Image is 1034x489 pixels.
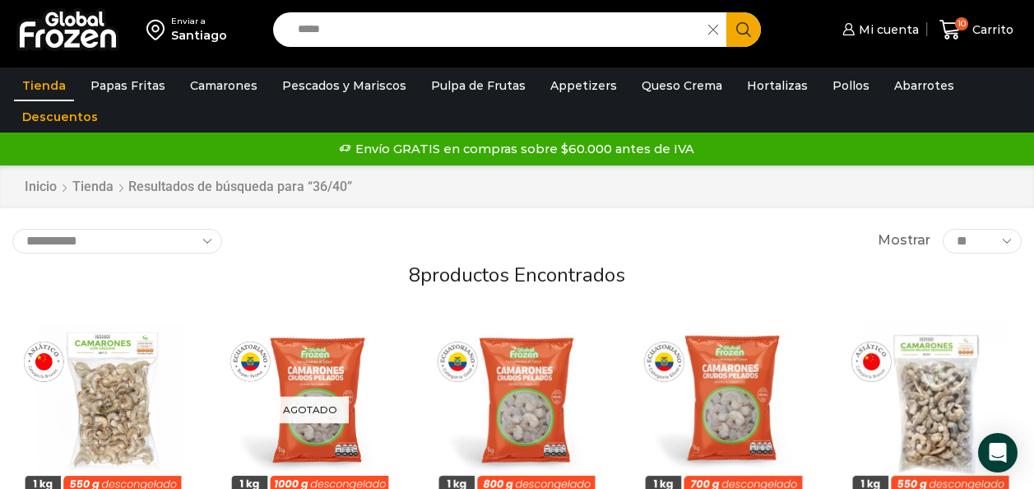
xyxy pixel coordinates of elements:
[968,21,1013,38] span: Carrito
[726,12,761,47] button: Search button
[24,178,352,197] nav: Breadcrumb
[182,70,266,101] a: Camarones
[423,70,534,101] a: Pulpa de Frutas
[878,231,930,250] span: Mostrar
[420,262,625,288] span: productos encontrados
[824,70,878,101] a: Pollos
[128,179,352,194] h1: Resultados de búsqueda para “36/40”
[955,17,968,30] span: 10
[271,397,349,424] p: Agotado
[838,13,919,46] a: Mi cuenta
[12,229,222,254] select: Pedido de la tienda
[72,178,114,197] a: Tienda
[146,16,171,44] img: address-field-icon.svg
[542,70,625,101] a: Appetizers
[935,11,1018,49] a: 10 Carrito
[171,27,227,44] div: Santiago
[978,433,1018,473] div: Open Intercom Messenger
[14,70,74,101] a: Tienda
[24,178,58,197] a: Inicio
[409,262,420,288] span: 8
[886,70,962,101] a: Abarrotes
[633,70,730,101] a: Queso Crema
[739,70,816,101] a: Hortalizas
[14,101,106,133] a: Descuentos
[171,16,227,27] div: Enviar a
[274,70,415,101] a: Pescados y Mariscos
[855,21,919,38] span: Mi cuenta
[82,70,174,101] a: Papas Fritas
